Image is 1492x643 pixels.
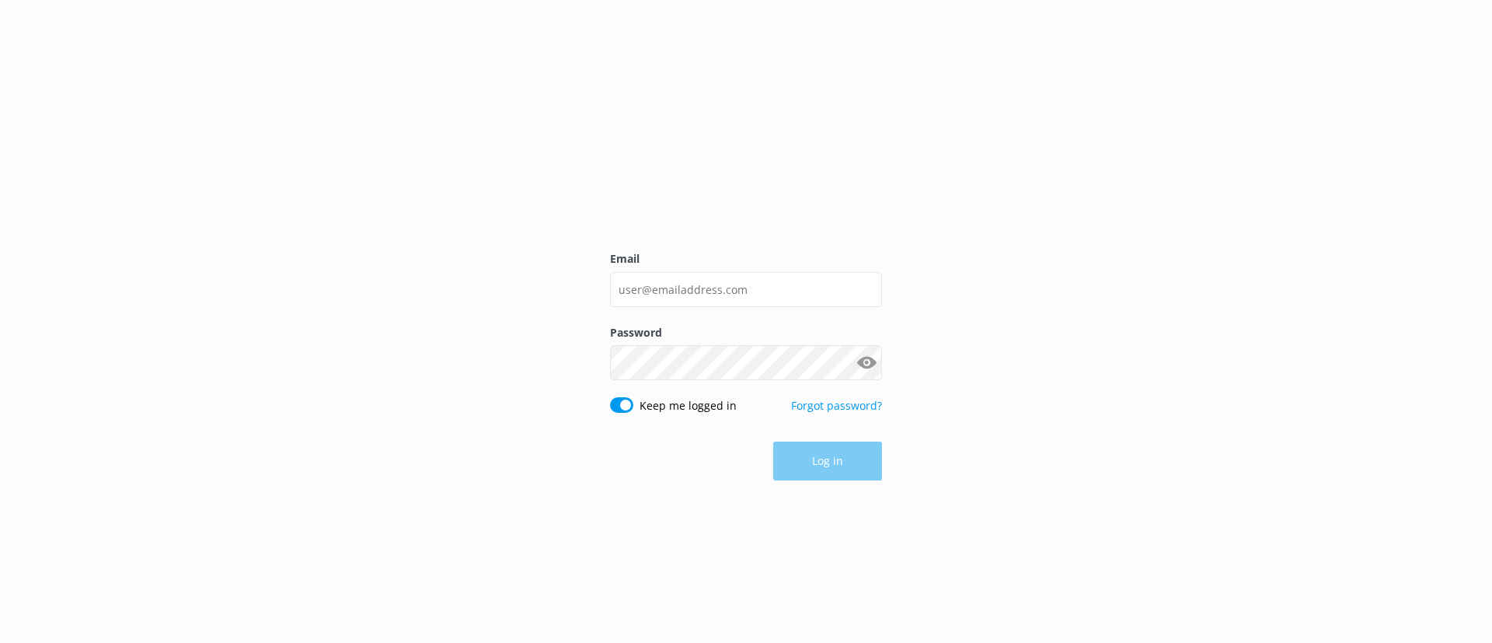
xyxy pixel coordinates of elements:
[851,348,882,379] button: Show password
[791,398,882,413] a: Forgot password?
[640,397,737,414] label: Keep me logged in
[610,324,882,341] label: Password
[610,272,882,307] input: user@emailaddress.com
[610,250,882,267] label: Email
